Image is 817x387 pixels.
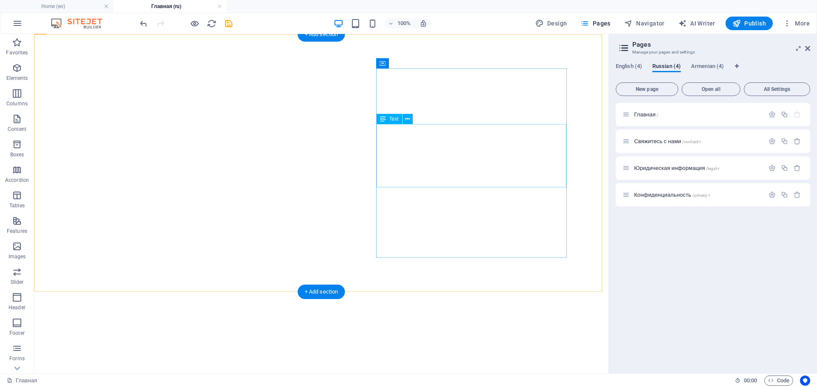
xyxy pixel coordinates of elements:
[298,27,345,42] div: + Add section
[631,138,764,144] div: Свяжитесь с нами/contact-r
[6,75,28,82] p: Elements
[780,17,813,30] button: More
[744,82,810,96] button: All Settings
[532,17,571,30] div: Design (Ctrl+Alt+Y)
[113,2,226,11] h4: Главная (ru)
[657,113,658,117] span: /
[781,191,788,198] div: Duplicate
[726,17,773,30] button: Publish
[138,18,149,28] button: undo
[744,376,757,386] span: 00 00
[139,19,149,28] i: Undo: Edit headline (Ctrl+Z)
[385,18,415,28] button: 100%
[682,139,701,144] span: /contact-r
[706,166,719,171] span: /legal-r
[678,19,715,28] span: AI Writer
[768,191,776,198] div: Settings
[397,18,411,28] h6: 100%
[632,48,793,56] h3: Manage your pages and settings
[675,17,719,30] button: AI Writer
[9,355,25,362] p: Forms
[634,165,719,171] span: Click to open page
[682,82,740,96] button: Open all
[631,112,764,117] div: Главная/
[189,18,200,28] button: Click here to leave preview mode and continue editing
[652,61,681,73] span: Russian (4)
[748,87,806,92] span: All Settings
[616,82,678,96] button: New page
[800,376,810,386] button: Usercentrics
[224,19,234,28] i: Save (Ctrl+S)
[732,19,766,28] span: Publish
[420,20,427,27] i: On resize automatically adjust zoom level to fit chosen device.
[691,61,724,73] span: Armenian (4)
[49,18,113,28] img: Editor Logo
[750,377,751,384] span: :
[631,192,764,198] div: Конфиденциальность/privacy-r
[624,19,665,28] span: Navigator
[768,111,776,118] div: Settings
[781,164,788,172] div: Duplicate
[768,376,789,386] span: Code
[298,285,345,299] div: + Add section
[781,138,788,145] div: Duplicate
[6,49,28,56] p: Favorites
[389,116,399,121] span: Text
[631,165,764,171] div: Юридическая информация/legal-r
[207,19,217,28] i: Reload page
[616,63,810,79] div: Language Tabs
[686,87,737,92] span: Open all
[8,126,26,133] p: Content
[634,192,710,198] span: Click to open page
[9,304,26,311] p: Header
[223,18,234,28] button: save
[794,138,801,145] div: Remove
[577,17,614,30] button: Pages
[768,164,776,172] div: Settings
[794,191,801,198] div: Remove
[768,138,776,145] div: Settings
[616,61,642,73] span: English (4)
[9,202,25,209] p: Tables
[632,41,810,48] h2: Pages
[580,19,610,28] span: Pages
[692,193,710,198] span: /privacy-r
[10,151,24,158] p: Boxes
[783,19,810,28] span: More
[535,19,567,28] span: Design
[781,111,788,118] div: Duplicate
[620,87,674,92] span: New page
[9,253,26,260] p: Images
[634,111,658,118] span: Главная
[9,330,25,336] p: Footer
[794,164,801,172] div: Remove
[7,376,37,386] a: Click to cancel selection. Double-click to open Pages
[7,228,27,234] p: Features
[11,279,24,285] p: Slider
[5,177,29,184] p: Accordion
[532,17,571,30] button: Design
[621,17,668,30] button: Navigator
[794,111,801,118] div: The startpage cannot be deleted
[206,18,217,28] button: reload
[6,100,28,107] p: Columns
[764,376,793,386] button: Code
[634,138,701,144] span: Свяжитесь с нами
